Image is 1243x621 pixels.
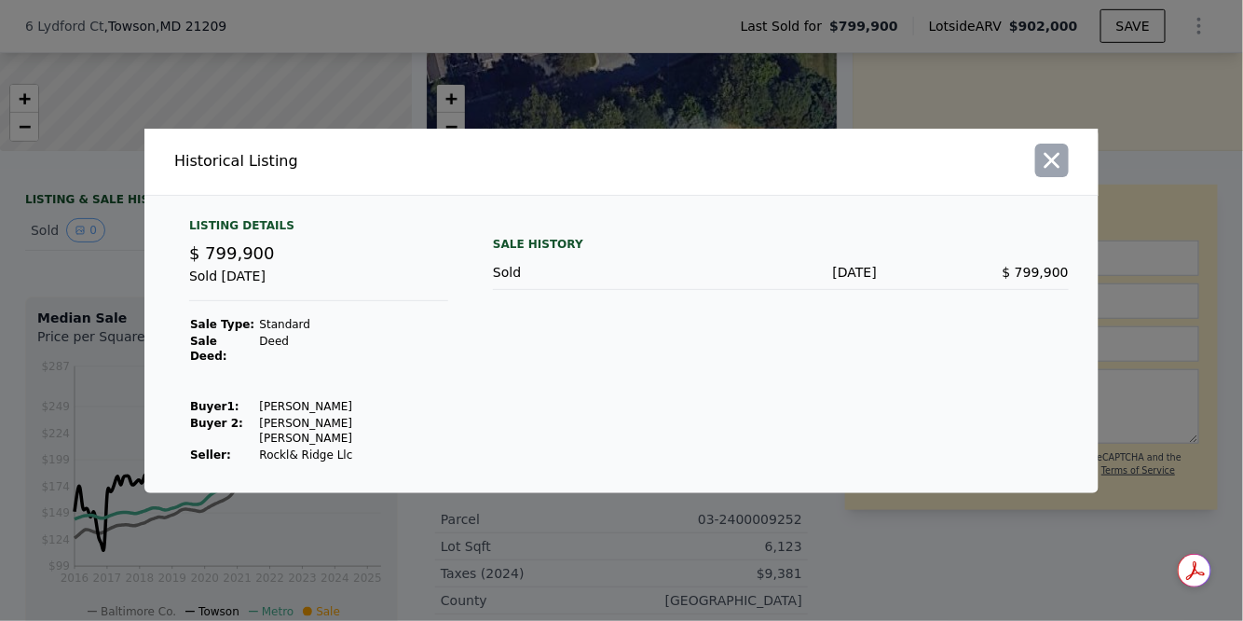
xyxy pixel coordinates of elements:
[189,267,448,301] div: Sold [DATE]
[258,415,448,447] td: [PERSON_NAME] [PERSON_NAME]
[174,150,614,172] div: Historical Listing
[493,233,1069,255] div: Sale History
[190,335,227,363] strong: Sale Deed:
[258,333,448,365] td: Deed
[190,318,254,331] strong: Sale Type:
[190,400,239,413] strong: Buyer 1 :
[258,316,448,333] td: Standard
[189,243,275,263] span: $ 799,900
[190,417,243,430] strong: Buyer 2:
[493,263,685,282] div: Sold
[685,263,877,282] div: [DATE]
[190,448,231,462] strong: Seller :
[258,398,448,415] td: [PERSON_NAME]
[1003,265,1069,280] span: $ 799,900
[258,447,448,463] td: Rockl& Ridge Llc
[189,218,448,241] div: Listing Details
